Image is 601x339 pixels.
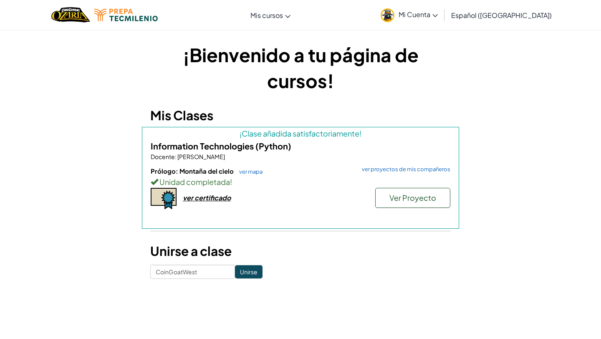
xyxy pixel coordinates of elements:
div: ver certificado [183,193,231,202]
span: Mis cursos [250,11,283,20]
span: Unidad completada [158,177,230,187]
h3: Mis Clases [150,106,451,125]
span: Español ([GEOGRAPHIC_DATA]) [451,11,552,20]
span: Mi Cuenta [399,10,438,19]
span: Ver Proyecto [389,193,436,202]
a: Español ([GEOGRAPHIC_DATA]) [447,4,556,26]
img: Tecmilenio logo [94,9,158,21]
a: Mi Cuenta [376,2,442,28]
img: avatar [381,8,394,22]
span: Information Technologies [151,141,255,151]
img: Home [51,6,90,23]
div: ¡Clase añadida satisfactoriamente! [151,127,450,139]
a: ver certificado [151,193,231,202]
h3: Unirse a clase [150,242,451,261]
span: : [175,153,177,160]
a: Ozaria by CodeCombat logo [51,6,90,23]
a: Mis cursos [246,4,295,26]
img: certificate-icon.png [151,188,177,210]
a: ver proyectos de mis compañeros [358,167,450,172]
span: ! [230,177,232,187]
input: <Enter Class Code> [150,265,235,279]
input: Unirse [235,265,263,278]
span: Prólogo: Montaña del cielo [151,167,235,175]
a: ver mapa [235,168,263,175]
span: [PERSON_NAME] [177,153,225,160]
span: Docente [151,153,175,160]
button: Ver Proyecto [375,188,450,208]
span: (Python) [255,141,291,151]
h1: ¡Bienvenido a tu página de cursos! [150,42,451,94]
